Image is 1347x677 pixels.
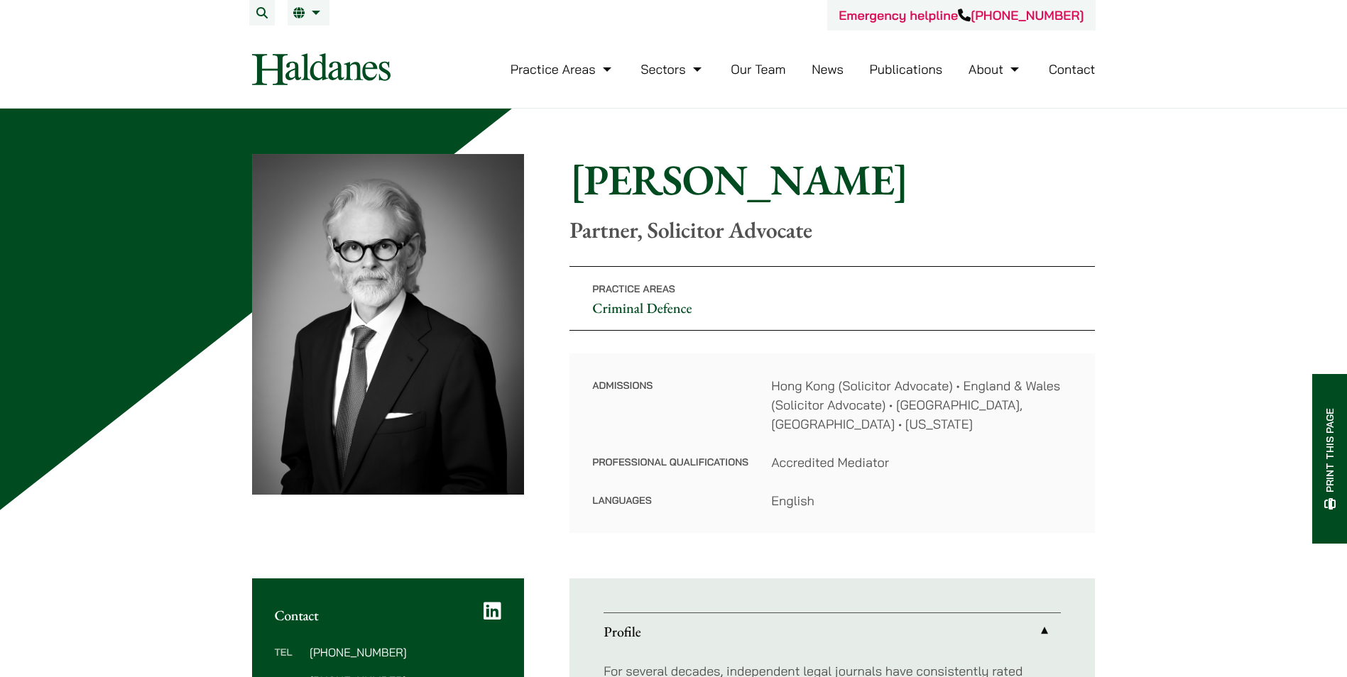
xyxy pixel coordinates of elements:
[484,601,501,621] a: LinkedIn
[592,491,748,510] dt: Languages
[275,607,502,624] h2: Contact
[511,61,615,77] a: Practice Areas
[252,53,391,85] img: Logo of Haldanes
[839,7,1084,23] a: Emergency helpline[PHONE_NUMBER]
[771,376,1072,434] dd: Hong Kong (Solicitor Advocate) • England & Wales (Solicitor Advocate) • [GEOGRAPHIC_DATA], [GEOGR...
[870,61,943,77] a: Publications
[569,154,1095,205] h1: [PERSON_NAME]
[731,61,785,77] a: Our Team
[812,61,844,77] a: News
[771,491,1072,510] dd: English
[592,299,692,317] a: Criminal Defence
[1049,61,1096,77] a: Contact
[592,453,748,491] dt: Professional Qualifications
[293,7,324,18] a: EN
[310,646,501,658] dd: [PHONE_NUMBER]
[592,376,748,453] dt: Admissions
[592,282,675,295] span: Practice Areas
[969,61,1022,77] a: About
[604,613,1061,650] a: Profile
[569,216,1095,243] p: Partner, Solicitor Advocate
[640,61,704,77] a: Sectors
[275,646,304,675] dt: Tel
[771,453,1072,472] dd: Accredited Mediator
